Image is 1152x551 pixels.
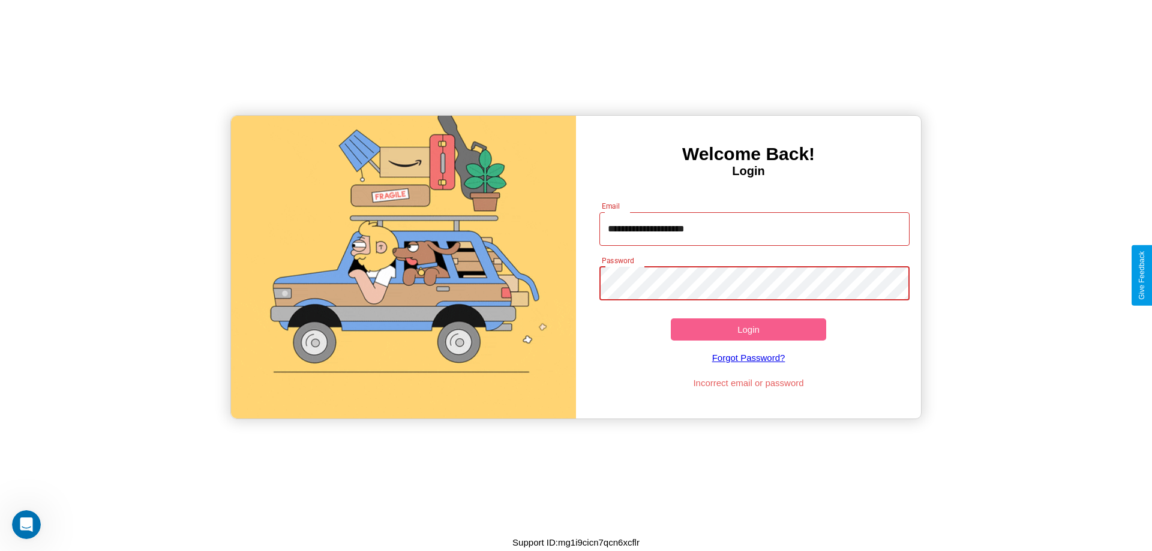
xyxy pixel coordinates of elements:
iframe: Intercom live chat [12,510,41,539]
div: Give Feedback [1138,251,1146,300]
a: Forgot Password? [593,341,904,375]
label: Email [602,201,620,211]
p: Support ID: mg1i9cicn7qcn6xcflr [512,534,640,550]
img: gif [231,116,576,418]
p: Incorrect email or password [593,375,904,391]
label: Password [602,255,634,266]
h4: Login [576,164,921,178]
h3: Welcome Back! [576,144,921,164]
button: Login [671,318,826,341]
